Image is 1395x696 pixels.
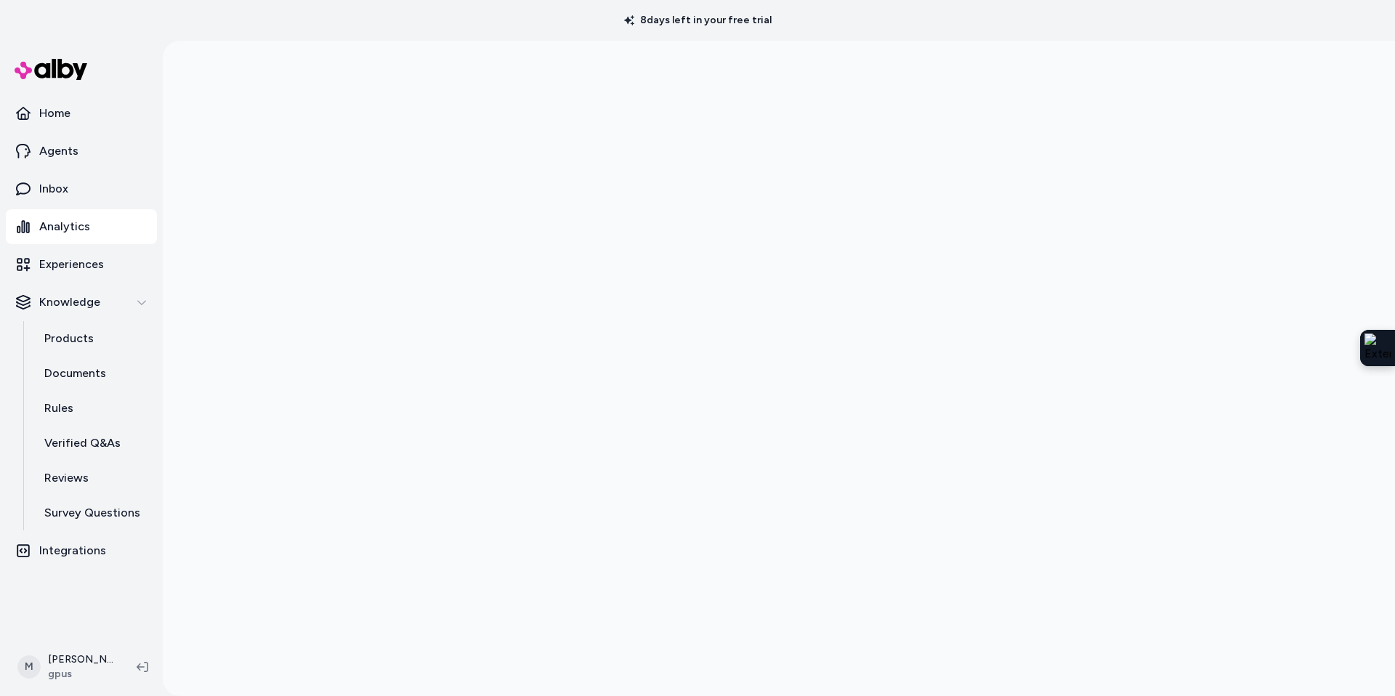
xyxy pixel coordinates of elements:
a: Products [30,321,157,356]
button: M[PERSON_NAME]gpus [9,644,125,690]
p: Knowledge [39,294,100,311]
p: Analytics [39,218,90,235]
a: Documents [30,356,157,391]
p: Verified Q&As [44,434,121,452]
p: Rules [44,400,73,417]
p: Reviews [44,469,89,487]
p: 8 days left in your free trial [615,13,780,28]
a: Survey Questions [30,495,157,530]
a: Verified Q&As [30,426,157,461]
button: Knowledge [6,285,157,320]
p: Products [44,330,94,347]
p: Survey Questions [44,504,140,522]
a: Inbox [6,171,157,206]
a: Rules [30,391,157,426]
a: Home [6,96,157,131]
p: Documents [44,365,106,382]
a: Reviews [30,461,157,495]
a: Analytics [6,209,157,244]
p: Inbox [39,180,68,198]
img: Extension Icon [1364,333,1391,363]
p: Home [39,105,70,122]
span: gpus [48,667,113,681]
img: alby Logo [15,59,87,80]
a: Agents [6,134,157,169]
p: Experiences [39,256,104,273]
span: M [17,655,41,679]
p: Integrations [39,542,106,559]
a: Experiences [6,247,157,282]
a: Integrations [6,533,157,568]
p: Agents [39,142,78,160]
p: [PERSON_NAME] [48,652,113,667]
